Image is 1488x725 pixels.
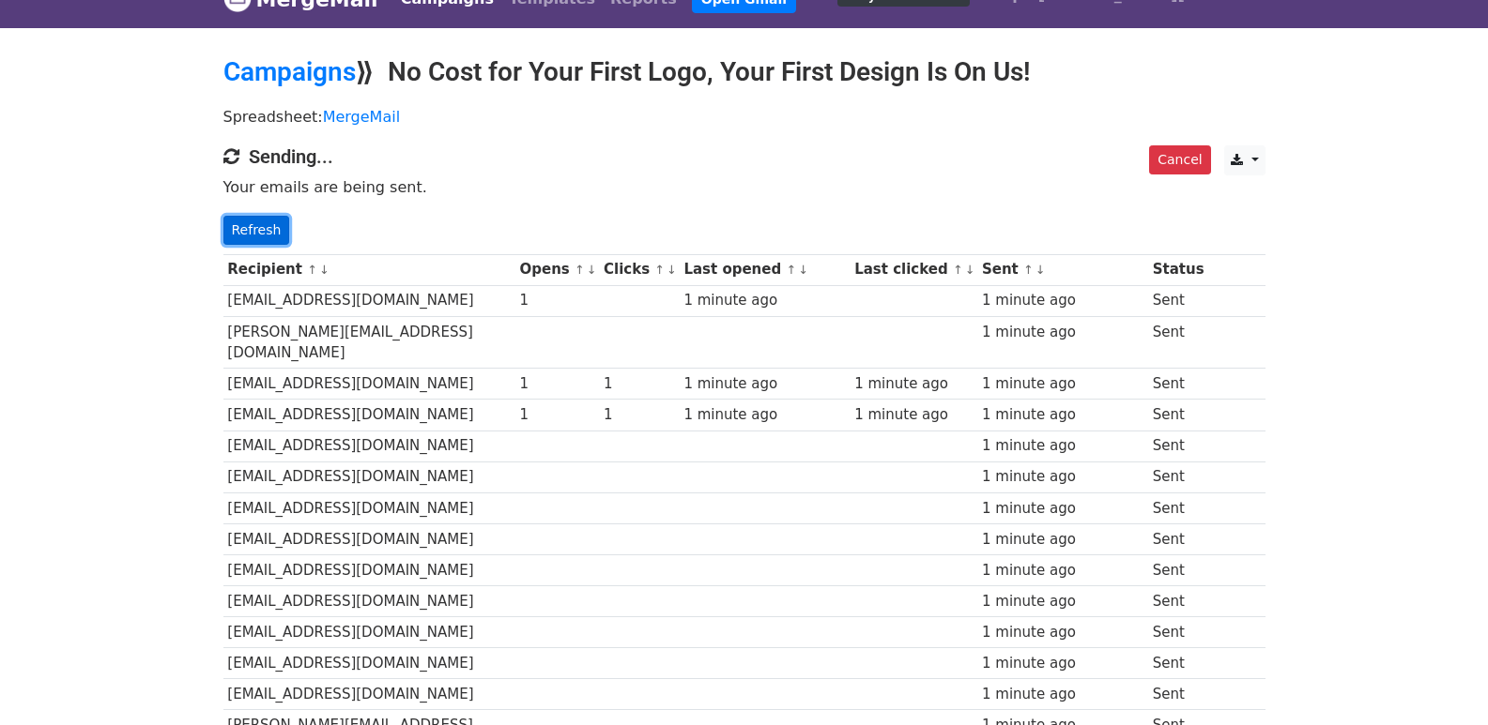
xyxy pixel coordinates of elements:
[1148,523,1208,554] td: Sent
[1148,679,1208,710] td: Sent
[223,254,515,285] th: Recipient
[1394,635,1488,725] iframe: Chat Widget
[1035,263,1046,277] a: ↓
[1148,617,1208,648] td: Sent
[680,254,851,285] th: Last opened
[667,263,677,277] a: ↓
[982,529,1143,551] div: 1 minute ago
[683,373,845,395] div: 1 minute ago
[965,263,975,277] a: ↓
[1148,316,1208,369] td: Sent
[1148,554,1208,585] td: Sent
[1148,586,1208,617] td: Sent
[223,107,1266,127] p: Spreadsheet:
[977,254,1148,285] th: Sent
[982,290,1143,311] div: 1 minute ago
[223,369,515,400] td: [EMAIL_ADDRESS][DOMAIN_NAME]
[599,254,679,285] th: Clicks
[223,56,1266,88] h2: ⟫ No Cost for Your First Logo, Your First Design Is On Us!
[604,404,675,426] div: 1
[223,679,515,710] td: [EMAIL_ADDRESS][DOMAIN_NAME]
[982,373,1143,395] div: 1 minute ago
[223,461,515,492] td: [EMAIL_ADDRESS][DOMAIN_NAME]
[854,373,973,395] div: 1 minute ago
[982,404,1143,426] div: 1 minute ago
[982,322,1143,343] div: 1 minute ago
[1149,145,1210,174] a: Cancel
[223,56,356,87] a: Campaigns
[223,586,515,617] td: [EMAIL_ADDRESS][DOMAIN_NAME]
[307,263,317,277] a: ↑
[223,177,1266,197] p: Your emails are being sent.
[587,263,597,277] a: ↓
[982,435,1143,457] div: 1 minute ago
[982,591,1143,612] div: 1 minute ago
[982,560,1143,582] div: 1 minute ago
[1148,492,1208,523] td: Sent
[953,263,963,277] a: ↑
[223,492,515,523] td: [EMAIL_ADDRESS][DOMAIN_NAME]
[223,648,515,679] td: [EMAIL_ADDRESS][DOMAIN_NAME]
[1023,263,1034,277] a: ↑
[982,622,1143,643] div: 1 minute ago
[223,285,515,316] td: [EMAIL_ADDRESS][DOMAIN_NAME]
[1148,461,1208,492] td: Sent
[515,254,600,285] th: Opens
[519,290,594,311] div: 1
[982,498,1143,520] div: 1 minute ago
[683,290,845,311] div: 1 minute ago
[223,523,515,554] td: [EMAIL_ADDRESS][DOMAIN_NAME]
[575,263,585,277] a: ↑
[854,404,973,426] div: 1 minute ago
[1148,254,1208,285] th: Status
[223,554,515,585] td: [EMAIL_ADDRESS][DOMAIN_NAME]
[319,263,330,277] a: ↓
[223,316,515,369] td: [PERSON_NAME][EMAIL_ADDRESS][DOMAIN_NAME]
[223,617,515,648] td: [EMAIL_ADDRESS][DOMAIN_NAME]
[519,404,594,426] div: 1
[1148,430,1208,461] td: Sent
[1148,648,1208,679] td: Sent
[683,404,845,426] div: 1 minute ago
[798,263,808,277] a: ↓
[1148,369,1208,400] td: Sent
[223,216,290,245] a: Refresh
[223,145,1266,168] h4: Sending...
[604,373,675,395] div: 1
[323,108,400,126] a: MergeMail
[1148,285,1208,316] td: Sent
[982,684,1143,705] div: 1 minute ago
[982,653,1143,674] div: 1 minute ago
[850,254,977,285] th: Last clicked
[223,430,515,461] td: [EMAIL_ADDRESS][DOMAIN_NAME]
[982,466,1143,488] div: 1 minute ago
[1148,400,1208,430] td: Sent
[519,373,594,395] div: 1
[223,400,515,430] td: [EMAIL_ADDRESS][DOMAIN_NAME]
[654,263,665,277] a: ↑
[786,263,796,277] a: ↑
